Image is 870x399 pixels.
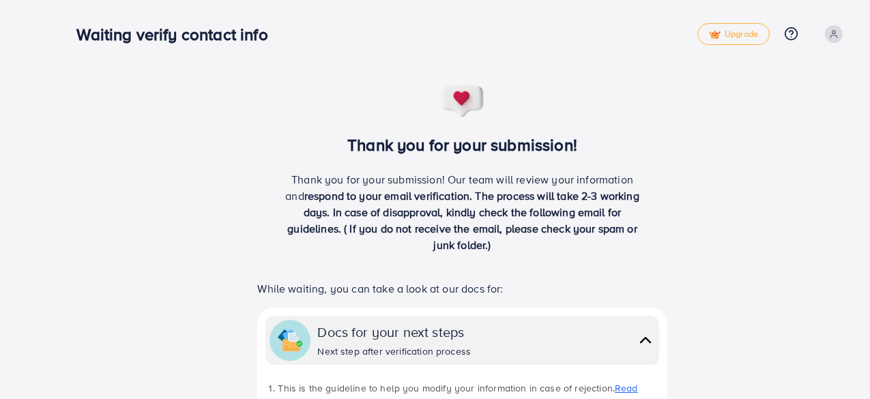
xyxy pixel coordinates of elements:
[280,171,645,253] p: Thank you for your submission! Our team will review your information and
[257,280,667,297] p: While waiting, you can take a look at our docs for:
[76,25,278,44] h3: Waiting verify contact info
[709,30,721,40] img: tick
[287,188,639,252] span: respond to your email verification. The process will take 2-3 working days. In case of disapprova...
[317,344,471,358] div: Next step after verification process
[709,29,758,40] span: Upgrade
[697,23,770,45] a: tickUpgrade
[278,328,302,353] img: collapse
[317,322,471,342] div: Docs for your next steps
[440,85,485,119] img: success
[636,330,655,350] img: collapse
[235,135,690,155] h3: Thank you for your submission!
